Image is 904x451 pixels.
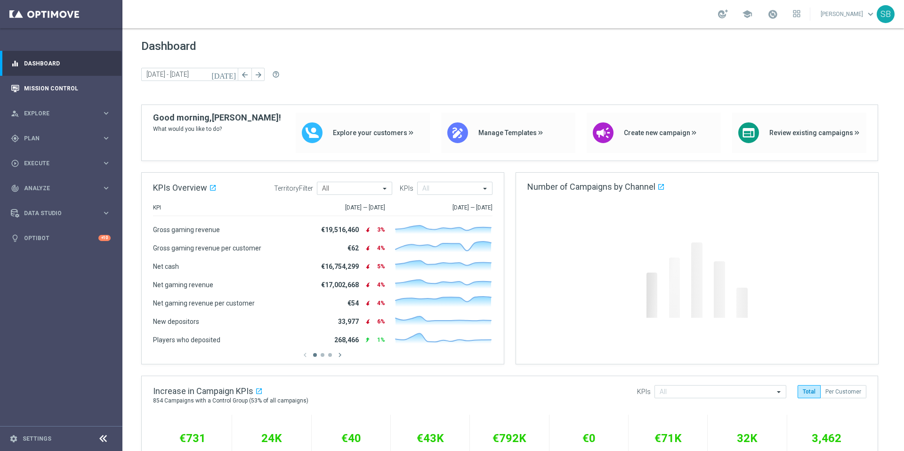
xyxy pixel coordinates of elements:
[10,209,111,217] button: Data Studio keyboard_arrow_right
[102,184,111,193] i: keyboard_arrow_right
[10,135,111,142] button: gps_fixed Plan keyboard_arrow_right
[11,234,19,242] i: lightbulb
[24,111,102,116] span: Explore
[11,109,19,118] i: person_search
[102,209,111,217] i: keyboard_arrow_right
[11,209,102,217] div: Data Studio
[742,9,752,19] span: school
[24,185,102,191] span: Analyze
[11,134,102,143] div: Plan
[11,184,19,193] i: track_changes
[11,59,19,68] i: equalizer
[10,234,111,242] button: lightbulb Optibot +10
[877,5,895,23] div: SB
[102,109,111,118] i: keyboard_arrow_right
[23,436,51,442] a: Settings
[10,160,111,167] button: play_circle_outline Execute keyboard_arrow_right
[9,435,18,443] i: settings
[10,60,111,67] button: equalizer Dashboard
[24,76,111,101] a: Mission Control
[10,85,111,92] button: Mission Control
[102,159,111,168] i: keyboard_arrow_right
[24,225,98,250] a: Optibot
[24,136,102,141] span: Plan
[24,51,111,76] a: Dashboard
[11,109,102,118] div: Explore
[11,51,111,76] div: Dashboard
[11,159,102,168] div: Execute
[820,7,877,21] a: [PERSON_NAME]keyboard_arrow_down
[24,210,102,216] span: Data Studio
[10,110,111,117] button: person_search Explore keyboard_arrow_right
[11,76,111,101] div: Mission Control
[102,134,111,143] i: keyboard_arrow_right
[11,159,19,168] i: play_circle_outline
[865,9,876,19] span: keyboard_arrow_down
[24,161,102,166] span: Execute
[10,185,111,192] button: track_changes Analyze keyboard_arrow_right
[11,134,19,143] i: gps_fixed
[11,225,111,250] div: Optibot
[98,235,111,241] div: +10
[11,184,102,193] div: Analyze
